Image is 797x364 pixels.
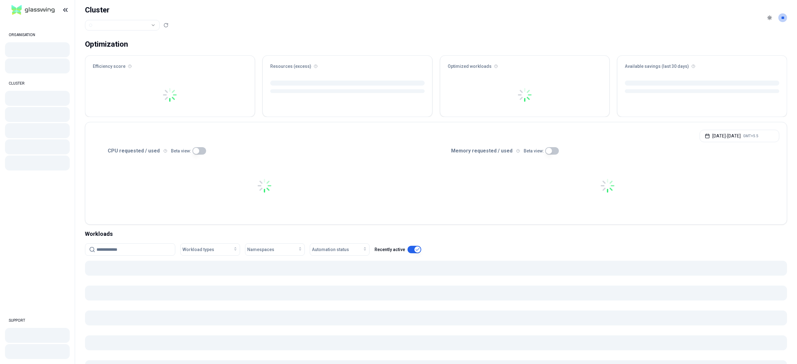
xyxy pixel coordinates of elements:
div: SUPPORT [5,314,70,327]
div: Efficiency score [85,56,255,73]
label: Beta view: [171,149,191,153]
div: CLUSTER [5,77,70,90]
button: Workload types [180,243,240,256]
div: Memory requested / used [436,147,780,155]
button: Select a value [85,20,160,30]
div: Resources (excess) [263,56,432,73]
div: Optimized workloads [440,56,610,73]
label: Beta view: [524,149,544,153]
div: Optimization [85,38,128,50]
img: GlassWing [9,3,57,17]
span: Automation status [312,246,349,253]
label: Recently active [375,247,405,252]
div: Available savings (last 30 days) [617,56,787,73]
div: Workloads [85,230,787,238]
button: Namespaces [245,243,305,256]
span: Namespaces [247,246,274,253]
div: ORGANISATION [5,29,70,41]
button: [DATE]-[DATE]GMT+5.5 [700,130,779,142]
span: Workload types [182,246,214,253]
span: GMT+5.5 [743,133,758,138]
div: CPU requested / used [93,147,436,155]
h1: Cluster [85,5,168,15]
button: Automation status [310,243,370,256]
